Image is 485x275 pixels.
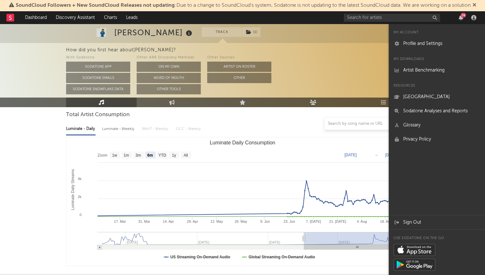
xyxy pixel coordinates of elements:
text: 12. May [210,219,223,223]
text: YTD [158,153,166,158]
button: Sodatone Snowflake Data [66,84,130,94]
div: My Account [389,29,485,37]
span: Dismiss [472,3,476,8]
text: 4. Aug [357,219,367,223]
div: [PERSON_NAME] [114,27,194,38]
div: Other A&R Discovery Methods [137,54,201,62]
text: 23. Jun [284,219,295,223]
text: [DATE] [385,153,397,157]
div: With Sodatone [66,54,130,62]
a: Leads [122,11,142,24]
text: 1w [112,153,117,158]
a: [GEOGRAPHIC_DATA] [389,90,485,104]
div: Resources [389,82,485,90]
button: (1) [242,27,260,37]
text: 1m [124,153,129,158]
a: Dashboard [21,11,51,24]
div: Use Sodatone on the go [389,235,485,242]
text: 31. Mar [138,219,150,223]
button: Artist on Roster [207,62,271,72]
text: 2k [78,195,81,199]
text: Luminate Daily Streams [71,169,75,210]
text: Global Streaming On-Demand Audio [249,255,315,259]
div: How did you first hear about [PERSON_NAME] ? [66,46,485,54]
a: Sodatone Analyses and Reports [389,104,485,118]
a: Artist Benchmarking [389,63,485,77]
button: Other Tools [137,84,201,94]
input: Search for artists [344,14,440,22]
text: US Streaming On-Demand Audio [170,255,230,259]
span: SoundCloud Followers + New SoundCloud Releases not updating [16,3,175,8]
text: 4k [78,177,81,181]
text: 9. Jun [260,219,270,223]
text: 7. [DATE] [306,219,321,223]
a: Privacy Policy [389,132,485,146]
text: → [374,153,378,157]
text: 26. May [234,219,247,223]
text: Zoom [98,153,107,158]
text: Luminate Daily Consumption [210,140,276,145]
text: All [183,153,188,158]
text: 18. Aug [380,219,392,223]
input: Search by song name or URL [325,121,392,126]
text: 3m [136,153,141,158]
button: Track [202,27,242,37]
text: 21. [DATE] [329,219,346,223]
text: 0 [80,213,81,217]
a: Glossary [389,118,485,132]
button: Sodatone App [66,62,130,72]
text: 1y [172,153,176,158]
div: My Downloads [389,56,485,63]
text: 28. Apr [187,219,198,223]
a: Discovery Assistant [51,11,99,24]
span: ( 1 ) [242,27,261,37]
div: Other Sources [207,54,271,62]
a: Sign Out [389,215,485,229]
span: Total Artist Consumption [66,111,130,119]
div: 74 [461,13,466,18]
button: Other [207,73,271,83]
text: 17. Mar [114,219,126,223]
button: On My Own [137,62,201,72]
text: 14. Apr [163,219,174,223]
svg: Luminate Daily Consumption [66,137,419,266]
text: 6m [147,153,153,158]
button: 74 [459,15,463,20]
span: : Due to a change to SoundCloud's system, Sodatone is not updating to the latest SoundCloud data.... [16,3,471,8]
a: Charts [99,11,122,24]
a: Profile and Settings [389,37,485,51]
button: Sodatone Emails [66,73,130,83]
button: Word Of Mouth [137,73,201,83]
text: [DATE] [345,153,357,157]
